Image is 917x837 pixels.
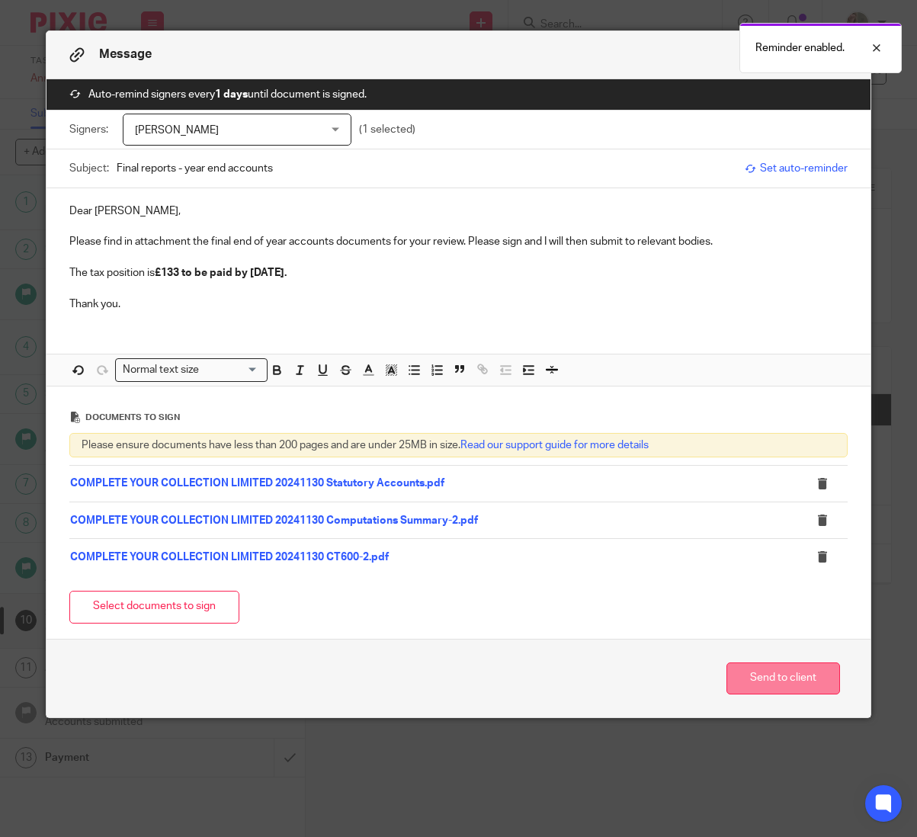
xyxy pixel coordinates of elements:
[70,552,389,563] a: COMPLETE YOUR COLLECTION LIMITED 20241130 CT600-2.pdf
[135,125,219,136] span: [PERSON_NAME]
[69,122,115,137] label: Signers:
[85,413,180,422] span: Documents to sign
[115,358,268,382] div: Search for option
[204,362,258,378] input: Search for option
[755,40,845,56] p: Reminder enabled.
[70,478,444,489] a: COMPLETE YOUR COLLECTION LIMITED 20241130 Statutory Accounts.pdf
[69,297,848,312] p: Thank you.
[359,122,415,137] p: (1 selected)
[155,268,287,278] strong: £133 to be paid by [DATE].
[69,161,109,176] label: Subject:
[69,265,848,281] p: The tax position is
[70,515,478,526] a: COMPLETE YOUR COLLECTION LIMITED 20241130 Computations Summary-2.pdf
[745,161,848,176] span: Set auto-reminder
[726,662,840,695] button: Send to client
[69,433,848,457] div: Please ensure documents have less than 200 pages and are under 25MB in size.
[119,362,202,378] span: Normal text size
[69,204,848,219] p: Dear [PERSON_NAME],
[69,234,848,249] p: Please find in attachment the final end of year accounts documents for your review. Please sign a...
[460,440,649,451] a: Read our support guide for more details
[69,591,239,624] button: Select documents to sign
